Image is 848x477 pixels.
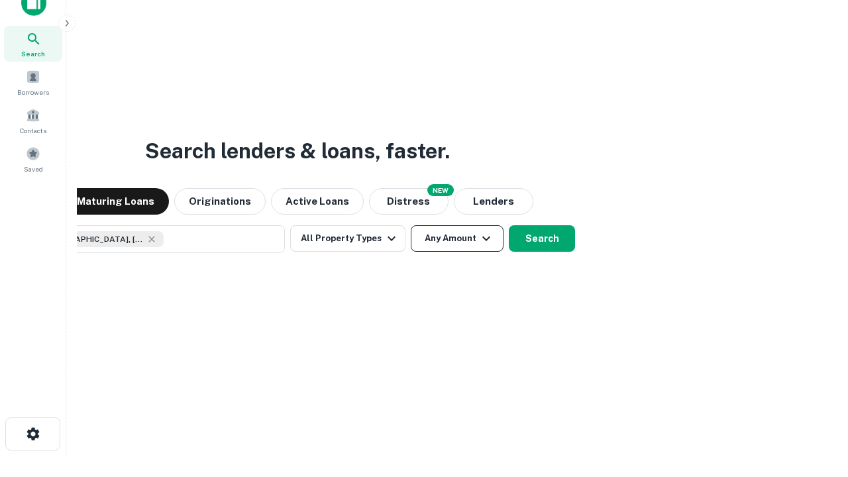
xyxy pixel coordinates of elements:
button: Originations [174,188,266,215]
button: Maturing Loans [62,188,169,215]
button: Search [509,225,575,252]
span: Borrowers [17,87,49,97]
button: Lenders [454,188,533,215]
button: Active Loans [271,188,364,215]
button: All Property Types [290,225,405,252]
span: Saved [24,164,43,174]
a: Borrowers [4,64,62,100]
button: Any Amount [411,225,503,252]
span: Contacts [20,125,46,136]
h3: Search lenders & loans, faster. [145,135,450,167]
span: [GEOGRAPHIC_DATA], [GEOGRAPHIC_DATA], [GEOGRAPHIC_DATA] [44,233,144,245]
button: Search distressed loans with lien and other non-mortgage details. [369,188,449,215]
a: Search [4,26,62,62]
div: NEW [427,184,454,196]
a: Contacts [4,103,62,138]
span: Search [21,48,45,59]
button: [GEOGRAPHIC_DATA], [GEOGRAPHIC_DATA], [GEOGRAPHIC_DATA] [20,225,285,253]
iframe: Chat Widget [782,371,848,435]
a: Saved [4,141,62,177]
